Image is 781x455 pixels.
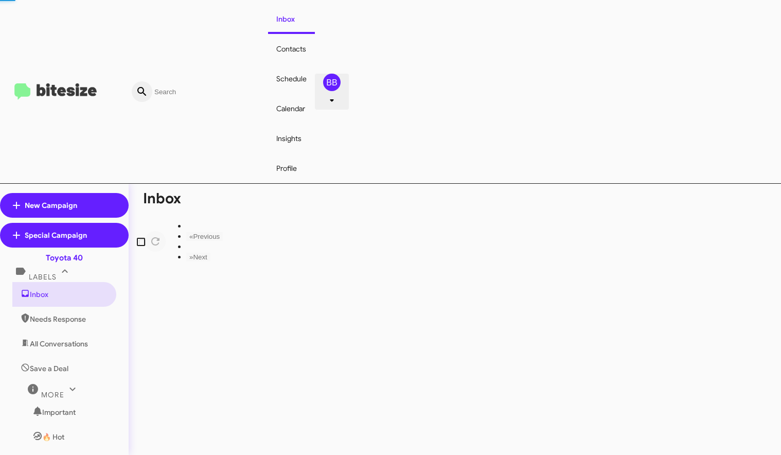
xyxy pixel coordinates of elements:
[29,272,57,282] span: Labels
[143,194,181,204] h1: Inbox
[268,64,315,94] a: Schedule
[30,339,88,349] span: All Conversations
[323,74,341,91] div: BB
[189,233,193,240] span: «
[193,253,207,261] span: Next
[268,4,315,34] a: Inbox
[12,307,116,331] a: Needs Response
[268,94,315,124] a: Calendar
[30,314,108,324] span: Needs Response
[166,221,223,262] nav: Page navigation example
[268,124,315,153] a: Insights
[25,230,87,240] span: Special Campaign
[30,363,68,374] span: Save a Deal
[186,253,210,261] button: Next
[12,282,116,307] a: Inbox
[193,233,220,240] span: Previous
[268,153,315,183] a: Profile
[30,289,108,300] span: Inbox
[25,200,77,211] span: New Campaign
[12,331,116,356] a: All Conversations
[25,400,104,425] a: Important
[189,253,193,261] span: »
[128,79,268,104] input: Search
[315,74,349,110] button: BB
[42,432,64,442] span: 🔥 Hot
[42,407,96,417] span: Important
[12,381,116,400] mat-expansion-panel-header: More
[268,34,315,64] a: Contacts
[41,390,64,399] span: More
[186,232,223,241] button: Previous
[12,356,116,381] a: Save a Deal
[25,425,104,449] a: 🔥 Hot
